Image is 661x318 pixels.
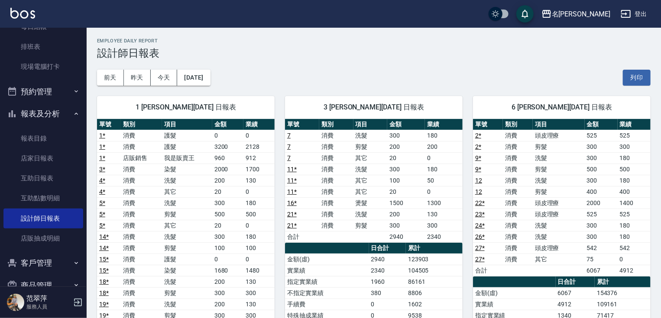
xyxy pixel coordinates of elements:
[618,265,651,276] td: 4912
[503,197,533,209] td: 消費
[243,276,275,287] td: 130
[618,119,651,130] th: 業績
[107,103,264,112] span: 1 [PERSON_NAME][DATE] 日報表
[585,130,618,141] td: 525
[162,175,212,186] td: 洗髮
[533,141,585,152] td: 剪髮
[406,299,463,310] td: 1602
[243,254,275,265] td: 0
[585,141,618,152] td: 300
[503,141,533,152] td: 消費
[618,242,651,254] td: 542
[121,130,162,141] td: 消費
[162,130,212,141] td: 護髮
[473,265,503,276] td: 合計
[425,197,463,209] td: 1300
[285,276,369,287] td: 指定實業績
[212,175,243,186] td: 200
[162,242,212,254] td: 剪髮
[26,294,71,303] h5: 范翠萍
[243,209,275,220] td: 500
[3,80,83,103] button: 預約管理
[387,175,425,186] td: 100
[503,130,533,141] td: 消費
[285,254,369,265] td: 金額(虛)
[162,164,212,175] td: 染髮
[353,119,388,130] th: 項目
[387,130,425,141] td: 300
[585,220,618,231] td: 300
[585,265,618,276] td: 6067
[475,188,482,195] a: 12
[212,254,243,265] td: 0
[425,175,463,186] td: 50
[121,276,162,287] td: 消費
[295,103,452,112] span: 3 [PERSON_NAME][DATE] 日報表
[212,130,243,141] td: 0
[533,175,585,186] td: 洗髮
[287,154,291,161] a: 7
[425,152,463,164] td: 0
[387,197,425,209] td: 1500
[243,164,275,175] td: 1700
[353,220,388,231] td: 剪髮
[121,287,162,299] td: 消費
[533,197,585,209] td: 頭皮理療
[585,197,618,209] td: 2000
[425,130,463,141] td: 180
[319,220,353,231] td: 消費
[353,197,388,209] td: 燙髮
[473,119,503,130] th: 單號
[538,5,614,23] button: 名[PERSON_NAME]
[162,254,212,265] td: 護髮
[369,265,406,276] td: 2340
[556,287,595,299] td: 6067
[618,141,651,152] td: 300
[177,70,210,86] button: [DATE]
[121,141,162,152] td: 消費
[406,254,463,265] td: 123903
[10,8,35,19] img: Logo
[212,287,243,299] td: 300
[585,186,618,197] td: 400
[162,186,212,197] td: 其它
[425,231,463,242] td: 2340
[473,299,556,310] td: 實業績
[121,220,162,231] td: 消費
[121,265,162,276] td: 消費
[212,141,243,152] td: 3200
[287,143,291,150] a: 7
[121,164,162,175] td: 消費
[533,164,585,175] td: 剪髮
[585,152,618,164] td: 300
[243,265,275,276] td: 1480
[212,276,243,287] td: 200
[285,231,319,242] td: 合計
[97,119,121,130] th: 單號
[387,186,425,197] td: 20
[212,220,243,231] td: 20
[618,220,651,231] td: 180
[121,197,162,209] td: 消費
[618,186,651,197] td: 400
[121,152,162,164] td: 店販銷售
[319,186,353,197] td: 消費
[369,276,406,287] td: 1960
[533,119,585,130] th: 項目
[212,299,243,310] td: 200
[387,141,425,152] td: 200
[243,141,275,152] td: 2128
[406,276,463,287] td: 86161
[595,299,651,310] td: 109161
[533,242,585,254] td: 頭皮理療
[243,299,275,310] td: 130
[3,168,83,188] a: 互助日報表
[353,186,388,197] td: 其它
[162,197,212,209] td: 洗髮
[212,119,243,130] th: 金額
[162,276,212,287] td: 洗髮
[585,209,618,220] td: 525
[97,47,651,59] h3: 設計師日報表
[623,70,651,86] button: 列印
[243,287,275,299] td: 300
